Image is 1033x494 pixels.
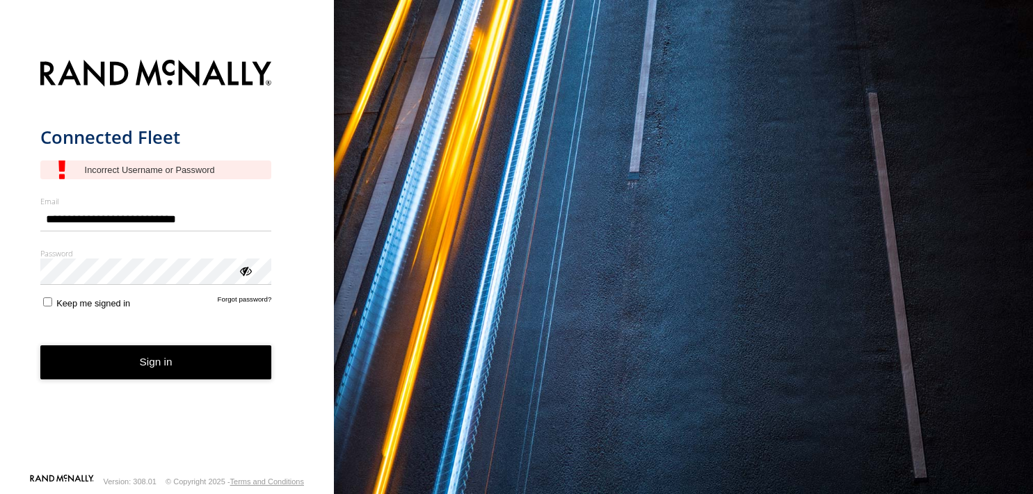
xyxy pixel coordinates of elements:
label: Email [40,196,272,206]
span: Keep me signed in [56,298,130,308]
img: Rand McNally [40,57,272,92]
a: Forgot password? [218,295,272,308]
input: Keep me signed in [43,297,52,306]
div: © Copyright 2025 - [166,477,304,486]
h1: Connected Fleet [40,126,272,149]
button: Sign in [40,345,272,379]
div: ViewPassword [238,263,252,277]
a: Visit our Website [30,475,94,488]
a: Terms and Conditions [230,477,304,486]
div: Version: 308.01 [104,477,157,486]
form: main [40,51,294,473]
label: Password [40,248,272,258]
